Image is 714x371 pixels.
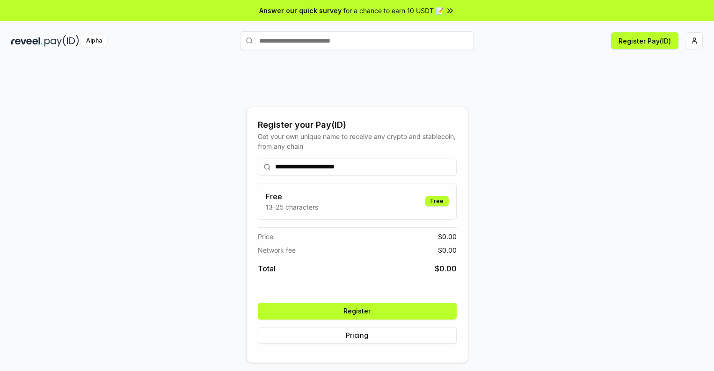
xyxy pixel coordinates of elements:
[258,303,457,320] button: Register
[44,35,79,47] img: pay_id
[258,263,276,274] span: Total
[11,35,43,47] img: reveel_dark
[259,6,342,15] span: Answer our quick survey
[343,6,444,15] span: for a chance to earn 10 USDT 📝
[266,191,318,202] h3: Free
[611,32,678,49] button: Register Pay(ID)
[258,118,457,131] div: Register your Pay(ID)
[435,263,457,274] span: $ 0.00
[81,35,107,47] div: Alpha
[425,196,449,206] div: Free
[266,202,318,212] p: 13-25 characters
[258,327,457,344] button: Pricing
[258,245,296,255] span: Network fee
[258,232,273,241] span: Price
[438,232,457,241] span: $ 0.00
[438,245,457,255] span: $ 0.00
[258,131,457,151] div: Get your own unique name to receive any crypto and stablecoin, from any chain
